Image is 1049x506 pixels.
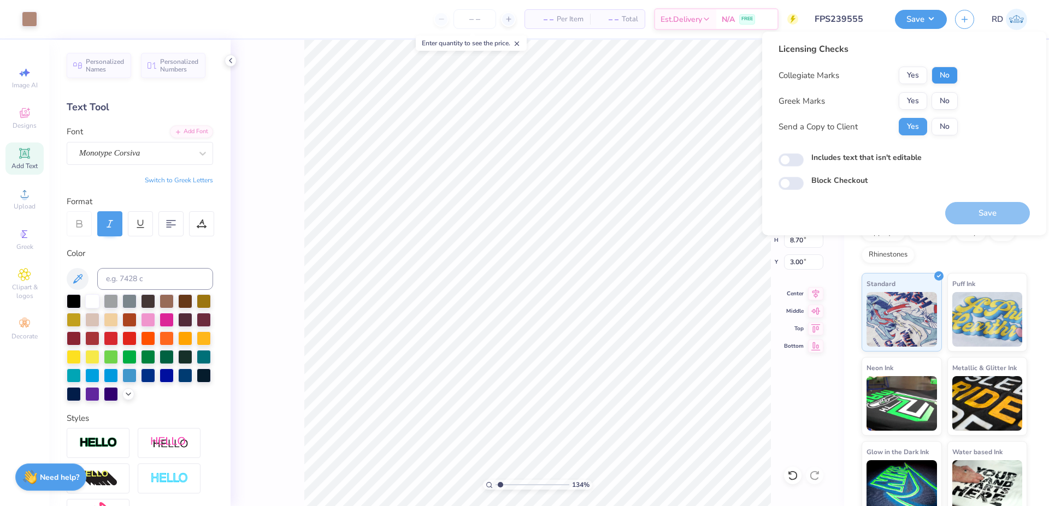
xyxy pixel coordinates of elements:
input: Untitled Design [806,8,887,30]
span: Clipart & logos [5,283,44,300]
span: N/A [722,14,735,25]
label: Font [67,126,83,138]
span: Upload [14,202,36,211]
span: Image AI [12,81,38,90]
span: FREE [741,15,753,23]
span: Personalized Numbers [160,58,199,73]
span: Middle [784,307,804,315]
button: Switch to Greek Letters [145,176,213,184]
span: Puff Ink [952,278,975,289]
span: 134 % [572,480,590,490]
a: RD [992,9,1027,30]
span: Personalized Names [86,58,125,73]
button: Save [895,10,947,29]
span: Add Text [11,162,38,170]
div: Color [67,247,213,260]
span: Glow in the Dark Ink [867,446,929,457]
span: Est. Delivery [661,14,702,25]
div: Greek Marks [779,95,825,108]
div: Send a Copy to Client [779,121,858,133]
div: Enter quantity to see the price. [416,35,527,51]
span: Decorate [11,332,38,341]
button: No [932,118,958,135]
div: Rhinestones [862,247,915,263]
span: Designs [13,121,37,130]
label: Includes text that isn't editable [811,152,922,163]
img: 3d Illusion [79,470,117,487]
img: Negative Space [150,472,188,485]
img: Neon Ink [867,376,937,431]
img: Shadow [150,436,188,450]
span: Standard [867,278,895,289]
button: No [932,67,958,84]
input: e.g. 7428 c [97,268,213,290]
div: Format [67,195,214,208]
div: Add Font [170,126,213,138]
img: Metallic & Glitter Ink [952,376,1023,431]
img: Stroke [79,437,117,449]
div: Styles [67,412,213,425]
span: Per Item [557,14,584,25]
div: Collegiate Marks [779,69,839,82]
div: Text Tool [67,100,213,115]
span: Bottom [784,342,804,350]
img: Puff Ink [952,292,1023,347]
input: – – [453,9,496,29]
span: Metallic & Glitter Ink [952,362,1017,373]
strong: Need help? [40,472,79,483]
span: Total [622,14,638,25]
button: Yes [899,92,927,110]
span: Neon Ink [867,362,893,373]
span: – – [532,14,553,25]
span: Center [784,290,804,297]
span: Greek [16,242,33,251]
span: Water based Ink [952,446,1003,457]
img: Standard [867,292,937,347]
button: No [932,92,958,110]
button: Yes [899,118,927,135]
span: RD [992,13,1003,26]
label: Block Checkout [811,175,868,186]
span: – – [597,14,618,25]
span: Top [784,325,804,332]
img: Rommel Del Rosario [1006,9,1027,30]
div: Licensing Checks [779,43,958,56]
button: Yes [899,67,927,84]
